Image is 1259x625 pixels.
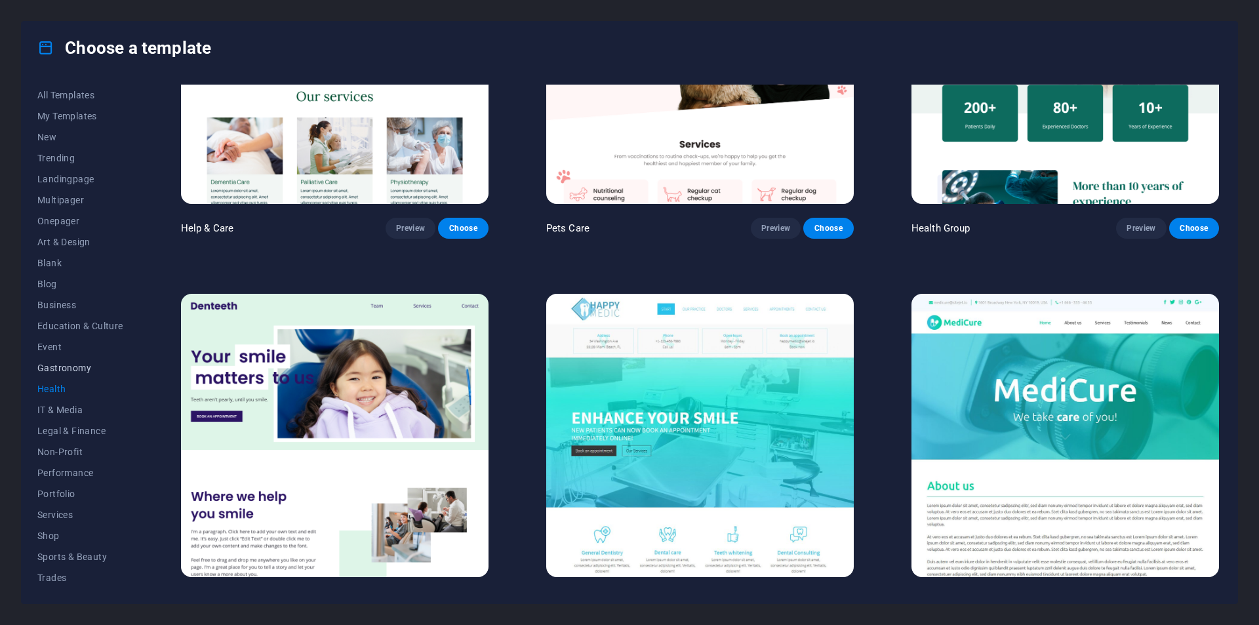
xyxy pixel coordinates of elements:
[37,294,123,315] button: Business
[37,237,123,247] span: Art & Design
[814,223,843,233] span: Choose
[1116,218,1166,239] button: Preview
[37,525,123,546] button: Shop
[37,106,123,127] button: My Templates
[37,504,123,525] button: Services
[37,211,123,232] button: Onepager
[37,573,123,583] span: Trades
[37,174,123,184] span: Landingpage
[37,426,123,436] span: Legal & Finance
[546,294,854,577] img: Happy Medic
[438,218,488,239] button: Choose
[1169,218,1219,239] button: Choose
[37,468,123,478] span: Performance
[37,315,123,336] button: Education & Culture
[37,232,123,252] button: Art & Design
[37,357,123,378] button: Gastronomy
[37,405,123,415] span: IT & Media
[911,294,1219,577] img: MediCure
[37,420,123,441] button: Legal & Finance
[37,153,123,163] span: Trending
[396,223,425,233] span: Preview
[761,223,790,233] span: Preview
[37,190,123,211] button: Multipager
[37,258,123,268] span: Blank
[37,321,123,331] span: Education & Culture
[37,169,123,190] button: Landingpage
[37,127,123,148] button: New
[751,218,801,239] button: Preview
[911,222,970,235] p: Health Group
[37,342,123,352] span: Event
[37,399,123,420] button: IT & Media
[37,90,123,100] span: All Templates
[37,384,123,394] span: Health
[1180,223,1209,233] span: Choose
[546,222,590,235] p: Pets Care
[37,462,123,483] button: Performance
[37,148,123,169] button: Trending
[37,441,123,462] button: Non-Profit
[37,279,123,289] span: Blog
[37,546,123,567] button: Sports & Beauty
[1127,223,1155,233] span: Preview
[803,218,853,239] button: Choose
[386,218,435,239] button: Preview
[37,552,123,562] span: Sports & Beauty
[181,222,234,235] p: Help & Care
[37,37,211,58] h4: Choose a template
[37,111,123,121] span: My Templates
[37,489,123,499] span: Portfolio
[37,273,123,294] button: Blog
[37,252,123,273] button: Blank
[37,363,123,373] span: Gastronomy
[37,216,123,226] span: Onepager
[37,483,123,504] button: Portfolio
[37,300,123,310] span: Business
[37,378,123,399] button: Health
[37,567,123,588] button: Trades
[181,294,489,577] img: Denteeth
[37,510,123,520] span: Services
[37,85,123,106] button: All Templates
[37,531,123,541] span: Shop
[37,447,123,457] span: Non-Profit
[37,195,123,205] span: Multipager
[37,132,123,142] span: New
[449,223,477,233] span: Choose
[37,336,123,357] button: Event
